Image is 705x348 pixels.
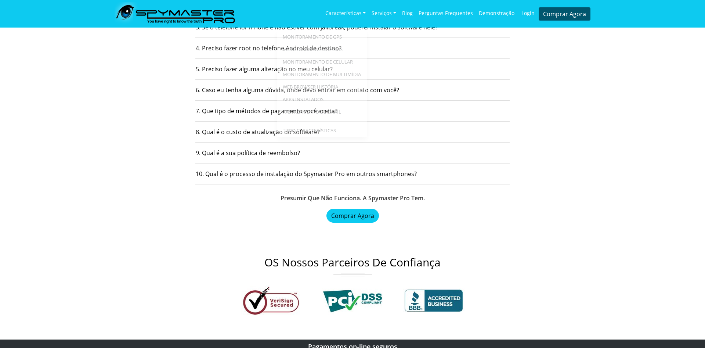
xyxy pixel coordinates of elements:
[277,55,367,68] a: Monitoramento de celular
[322,286,383,316] img: partner_logo_img
[277,68,367,80] a: monitoramento de multimídia
[369,3,399,25] a: Serviços
[322,3,369,25] a: Características
[277,43,367,55] a: monitoramento de sms
[115,2,235,26] img: SpymasterPro
[16,5,35,12] span: Ajuda
[195,143,300,163] button: 9. Qual é a sua política de reembolso?
[241,286,302,316] img: partner_logo_img
[277,124,367,137] a: Tudo Características
[281,194,425,202] strong: Presumir Que Não Funciona. A Spymaster Pro Tem.
[277,31,367,137] ul: Características
[403,286,464,316] img: partner_logo_img
[326,209,379,223] button: Comprar Agora
[277,80,367,93] a: web browser história
[195,38,342,58] button: 4. Preciso fazer root no telefone Android de destino?
[277,31,367,43] a: monitoramento de gps
[195,59,333,79] button: 5. Preciso fazer alguma alteração no meu celular?
[115,256,590,276] h4: OS Nossos Parceiros de Confiança
[416,3,476,24] a: Perguntas frequentes
[195,164,417,184] button: 10. Qual é o processo de instalação do Spymaster Pro em outros smartphones?
[539,7,590,21] a: Comprar Agora
[195,122,320,142] button: 8. Qual é o custo de atualização do software?
[476,3,517,24] a: Demonstração
[399,3,416,24] a: Blog
[277,105,367,118] a: rastreamento de email
[195,80,399,100] button: 6. Caso eu tenha alguma dúvida, onde devo entrar em contato com você?
[277,93,367,105] a: apps instalados
[517,3,539,24] a: Login
[195,101,338,121] button: 7. Que tipo de métodos de pagamento você aceita?
[326,211,379,219] a: Comprar Agora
